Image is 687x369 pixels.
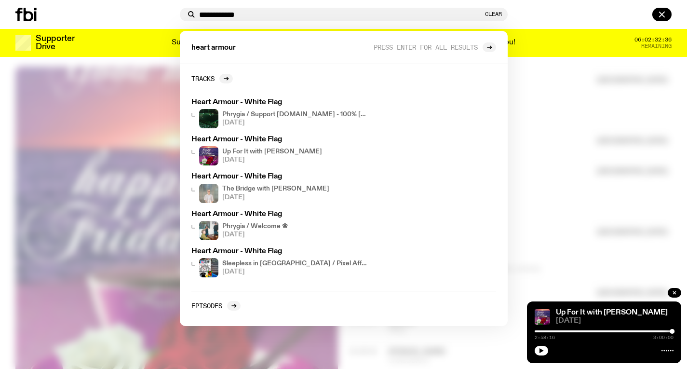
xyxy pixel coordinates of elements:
span: Press enter for all results [374,43,478,51]
a: Episodes [191,301,241,311]
h2: Episodes [191,302,222,309]
a: Heart Armour - White FlagA collage of images, diagrams and memes, generally giving the vibe of si... [188,244,373,281]
span: 2:58:16 [535,335,555,340]
span: [DATE] [556,317,674,325]
h4: Sleepless in [GEOGRAPHIC_DATA] / Pixel Affection w [PERSON_NAME] [222,260,369,267]
span: [DATE] [222,157,322,163]
h4: Up For It with [PERSON_NAME] [222,149,322,155]
h3: Supporter Drive [36,35,74,51]
h3: Heart Armour - White Flag [191,248,369,255]
h3: Heart Armour - White Flag [191,173,369,180]
a: Up For It with [PERSON_NAME] [556,309,668,316]
span: [DATE] [222,232,288,238]
a: Heart Armour - White FlagMara stands in front of a frosted glass wall wearing a cream coloured t-... [188,169,373,206]
h3: Heart Armour - White Flag [191,99,369,106]
a: Press enter for all results [374,42,496,52]
span: [DATE] [222,120,369,126]
h4: The Bridge with [PERSON_NAME] [222,186,329,192]
span: 3:00:00 [653,335,674,340]
button: Clear [485,12,502,17]
span: Remaining [641,43,672,49]
span: 06:02:32:36 [634,37,672,42]
h3: Heart Armour - White Flag [191,211,369,218]
img: Mara stands in front of a frosted glass wall wearing a cream coloured t-shirt and black glasses. ... [199,184,218,203]
span: heart armour [191,44,236,52]
a: Heart Armour - White FlagPhrygia / Support [DOMAIN_NAME] - 100% [GEOGRAPHIC_DATA] fusion[DATE] [188,95,373,132]
h3: Heart Armour - White Flag [191,136,369,143]
a: Heart Armour - White FlagUp For It with [PERSON_NAME][DATE] [188,132,373,169]
img: A collage of images, diagrams and memes, generally giving the vibe of singing/computer [199,258,218,277]
h2: Tracks [191,75,215,82]
span: [DATE] [222,269,369,275]
h4: Phrygia / Support [DOMAIN_NAME] - 100% [GEOGRAPHIC_DATA] fusion [222,111,369,118]
p: Supporter Drive 2025: Shaping the future of our city’s music, arts, and culture - with the help o... [172,39,515,47]
span: [DATE] [222,194,329,201]
a: Tracks [191,74,233,83]
a: Heart Armour - White FlagPhrygia / Welcome ❀[DATE] [188,207,373,244]
h4: Phrygia / Welcome ❀ [222,223,288,230]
